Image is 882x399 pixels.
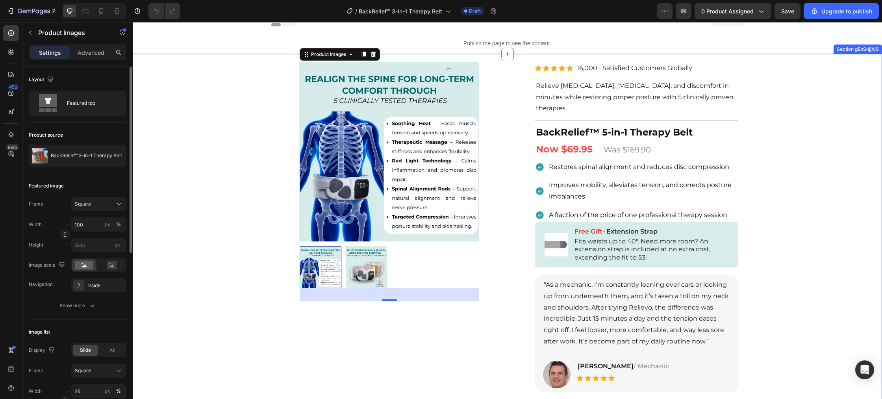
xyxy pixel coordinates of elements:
button: Save [775,3,800,19]
div: 450 [7,84,19,90]
span: A fraction of the price of one professional therapy session [416,189,595,197]
img: gempages_583207524866458225-ca530ac6-51a1-4b22-8e99-24404f5b20f8.webp [412,211,435,234]
p: - Extension Strap [442,206,595,214]
label: Frame [29,200,43,208]
span: All [109,347,115,354]
span: BackRelief™ 3-in-1 Therapy Belt [359,7,442,15]
span: Slide [80,347,91,354]
div: Show more [59,302,96,310]
div: Image list [29,328,50,336]
p: Product Images [38,28,105,37]
span: Square [75,367,91,374]
div: % [116,221,121,228]
div: Product Images [177,29,215,36]
label: Width [29,388,42,395]
label: Height [29,241,43,249]
img: Alt Image [410,339,438,366]
p: BackRelief™ 3-in-1 Therapy Belt [51,153,122,158]
div: Product source [29,132,63,139]
span: 0 product assigned [701,7,754,15]
input: px [71,238,126,252]
span: Save [781,8,794,15]
h2: BackRelief™ 5-in-1 Therapy Belt [402,103,605,117]
button: 0 product assigned [695,3,771,19]
div: Image scale [29,260,67,271]
div: Display [29,345,56,356]
span: [PERSON_NAME] [445,340,501,348]
div: Beta [6,144,19,150]
iframe: Design area [133,22,882,399]
button: 7 [3,3,59,19]
div: % [116,388,121,395]
p: Advanced [78,48,104,57]
label: Width [29,221,42,228]
div: Navigation [29,281,53,288]
p: Fits waists up to 40". Need more room? An extension strap is included at no extra cost, extending... [442,215,595,240]
span: Was $169.90 [471,123,518,132]
div: px [105,221,110,228]
button: % [103,386,112,396]
button: Carousel Back Arrow [173,125,183,134]
button: px [114,386,123,396]
button: Show more [29,299,126,313]
p: 16,000+ Satisfied Customers Globally [444,41,560,52]
p: Relieve [MEDICAL_DATA], [MEDICAL_DATA], and discomfort in minutes while restoring proper posture ... [403,58,604,92]
button: px [114,220,123,229]
span: Square [75,200,91,208]
p: “As a mechanic, I’m constantly leaning over cars or looking up from underneath them, and it’s tak... [411,257,597,325]
p: Settings [39,48,61,57]
span: Restores spinal alignment and reduces disc compression [416,141,597,148]
div: Featured image [29,182,64,189]
div: Featured top [67,94,115,112]
img: product feature img [32,148,48,163]
strong: Now $69.95 [403,121,460,133]
span: Free Gift [442,206,470,213]
button: % [103,220,112,229]
label: Frame [29,367,43,374]
div: Open Intercom Messenger [855,360,874,379]
span: Improves mobility, alleviates tension, and corrects posture imbalances [416,159,599,178]
button: Square [71,364,126,378]
span: px [115,242,120,248]
button: Upgrade to publish [804,3,879,19]
div: Inside [87,282,124,289]
button: Square [71,197,126,211]
span: / Mechanic [501,340,536,348]
input: px% [71,217,126,232]
span: Draft [469,7,481,15]
div: px [105,388,110,395]
div: Upgrade to publish [810,7,872,15]
div: Layout [29,74,55,85]
input: px% [71,384,126,398]
div: Undo/Redo [148,3,180,19]
p: 7 [52,6,55,16]
span: / [355,7,357,15]
div: Section gEoSnjjXjS [702,24,748,31]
